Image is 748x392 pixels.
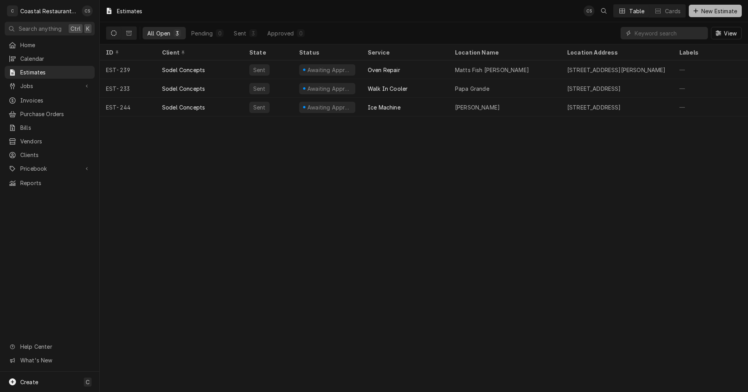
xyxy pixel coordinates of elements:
div: Sodel Concepts [162,85,205,93]
div: Sodel Concepts [162,103,205,111]
span: Estimates [20,68,91,76]
a: Bills [5,121,95,134]
div: C [7,5,18,16]
a: Clients [5,148,95,161]
button: View [711,27,742,39]
span: Pricebook [20,164,79,173]
span: Reports [20,179,91,187]
div: Awaiting Approval [307,103,352,111]
div: Walk In Cooler [368,85,408,93]
div: Chris Sockriter's Avatar [584,5,595,16]
a: Go to Help Center [5,340,95,353]
div: 3 [251,29,256,37]
div: EST-239 [100,60,156,79]
span: Clients [20,151,91,159]
span: Purchase Orders [20,110,91,118]
button: Search anythingCtrlK [5,22,95,35]
div: Service [368,48,441,57]
div: Cards [665,7,681,15]
div: Sent [252,85,266,93]
span: Search anything [19,25,62,33]
div: 0 [298,29,303,37]
span: Bills [20,124,91,132]
div: CS [82,5,93,16]
span: New Estimate [700,7,739,15]
button: New Estimate [689,5,742,17]
span: Create [20,379,38,385]
div: Location Name [455,48,553,57]
div: EST-244 [100,98,156,117]
a: Calendar [5,52,95,65]
div: Status [299,48,354,57]
span: Vendors [20,137,91,145]
div: Sent [252,66,266,74]
div: Ice Machine [368,103,400,111]
span: Jobs [20,82,79,90]
span: What's New [20,356,90,364]
div: All Open [147,29,170,37]
button: Open search [598,5,610,17]
div: Sent [234,29,246,37]
a: Estimates [5,66,95,79]
a: Vendors [5,135,95,148]
div: Chris Sockriter's Avatar [82,5,93,16]
div: 3 [175,29,180,37]
div: Client [162,48,235,57]
div: Oven Repair [368,66,400,74]
div: Approved [267,29,294,37]
div: Sent [252,103,266,111]
a: Go to Pricebook [5,162,95,175]
div: Papa Grande [455,85,489,93]
div: 0 [217,29,222,37]
div: Pending [191,29,213,37]
div: Location Address [567,48,665,57]
div: [STREET_ADDRESS] [567,85,621,93]
div: Awaiting Approval [307,66,352,74]
a: Go to What's New [5,354,95,367]
input: Keyword search [635,27,704,39]
span: Invoices [20,96,91,104]
a: Purchase Orders [5,108,95,120]
span: Calendar [20,55,91,63]
span: Home [20,41,91,49]
div: [PERSON_NAME] [455,103,500,111]
span: C [86,378,90,386]
a: Go to Jobs [5,79,95,92]
div: EST-233 [100,79,156,98]
span: Help Center [20,343,90,351]
div: State [249,48,287,57]
span: View [722,29,738,37]
div: ID [106,48,148,57]
div: Awaiting Approval [307,85,352,93]
div: Table [629,7,644,15]
a: Reports [5,177,95,189]
div: [STREET_ADDRESS][PERSON_NAME] [567,66,666,74]
a: Invoices [5,94,95,107]
a: Home [5,39,95,51]
span: Ctrl [71,25,81,33]
div: Sodel Concepts [162,66,205,74]
div: CS [584,5,595,16]
span: K [86,25,90,33]
div: [STREET_ADDRESS] [567,103,621,111]
div: Coastal Restaurant Repair [20,7,78,15]
div: Matts Fish [PERSON_NAME] [455,66,529,74]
